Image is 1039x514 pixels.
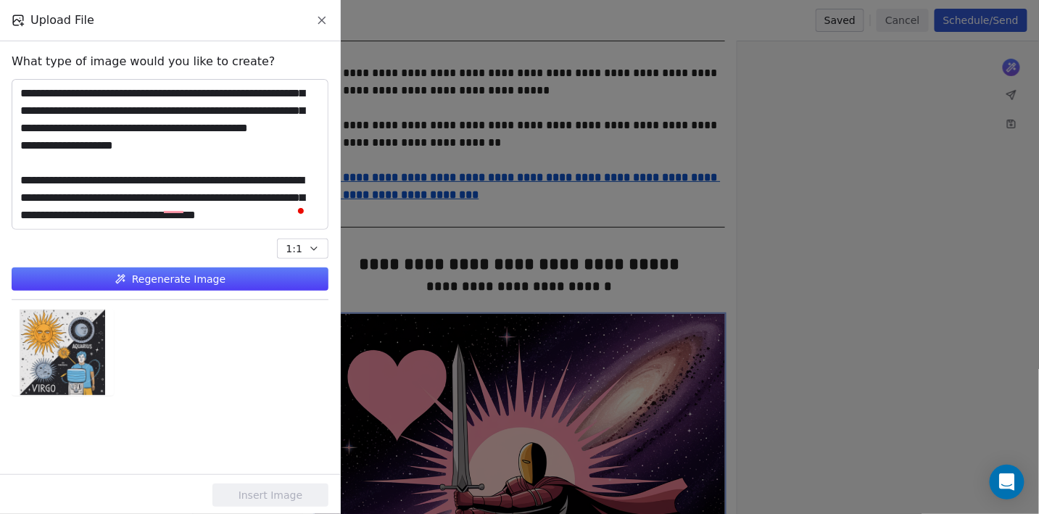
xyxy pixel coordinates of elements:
span: What type of image would you like to create? [12,53,276,70]
div: Open Intercom Messenger [990,465,1024,500]
button: Insert Image [212,484,328,507]
span: Upload File [30,12,94,29]
button: Regenerate Image [12,268,328,291]
span: 1:1 [286,241,302,257]
textarea: To enrich screen reader interactions, please activate Accessibility in Grammarly extension settings [12,80,328,229]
